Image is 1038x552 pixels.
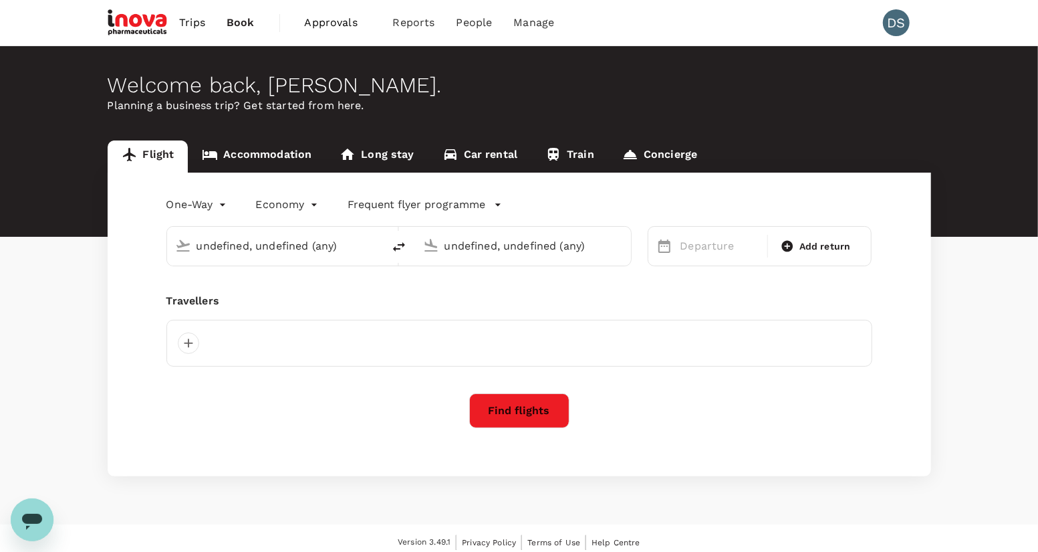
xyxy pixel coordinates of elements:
input: Depart from [197,236,355,256]
span: Version 3.49.1 [398,536,450,549]
a: Concierge [608,141,711,173]
span: Add return [799,240,851,254]
button: Open [622,244,624,247]
span: Manage [513,15,554,31]
div: DS [883,9,910,36]
p: Planning a business trip? Get started from here. [108,98,931,114]
span: Help Centre [592,538,640,547]
a: Long stay [326,141,428,173]
span: Book [227,15,255,31]
a: Privacy Policy [462,535,516,550]
a: Train [531,141,608,173]
span: People [457,15,493,31]
img: iNova Pharmaceuticals [108,8,169,37]
span: Terms of Use [527,538,580,547]
button: delete [383,231,415,263]
span: Trips [179,15,205,31]
div: Economy [256,194,321,215]
p: Frequent flyer programme [348,197,486,213]
p: Departure [680,238,759,254]
div: Travellers [166,293,872,309]
button: Open [374,244,376,247]
iframe: Button to launch messaging window [11,498,53,541]
a: Help Centre [592,535,640,550]
a: Terms of Use [527,535,580,550]
div: Welcome back , [PERSON_NAME] . [108,73,931,98]
button: Frequent flyer programme [348,197,502,213]
span: Reports [393,15,435,31]
a: Car rental [428,141,532,173]
a: Accommodation [188,141,326,173]
a: Flight [108,141,188,173]
span: Privacy Policy [462,538,516,547]
input: Going to [444,236,603,256]
span: Approvals [305,15,372,31]
div: One-Way [166,194,229,215]
button: Find flights [469,393,569,428]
